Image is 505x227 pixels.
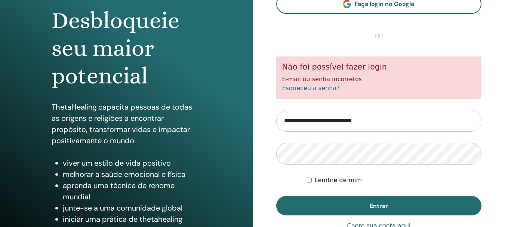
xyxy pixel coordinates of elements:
[52,7,179,89] font: Desbloqueie seu maior potencial
[63,158,171,168] font: viver um estilo de vida positivo
[370,202,388,210] font: Entrar
[63,203,182,213] font: junte-se a uma comunidade global
[63,181,175,202] font: aprenda uma técnica de renome mundial
[282,62,387,71] font: Não foi possível fazer login
[282,85,340,92] a: Esqueceu a senha?
[63,169,185,179] font: melhorar a saúde emocional e física
[282,76,362,83] font: E-mail ou senha incorretos
[52,102,192,145] font: ThetaHealing capacita pessoas de todas as origens e religiões a encontrar propósito, transformar ...
[375,32,383,40] font: ou
[307,176,481,185] div: Mantenha-me autenticado indefinidamente ou até que eu faça logout manualmente
[315,177,362,184] font: Lembre de mim
[63,214,182,224] font: iniciar uma prática de thetahealing
[276,196,482,215] button: Entrar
